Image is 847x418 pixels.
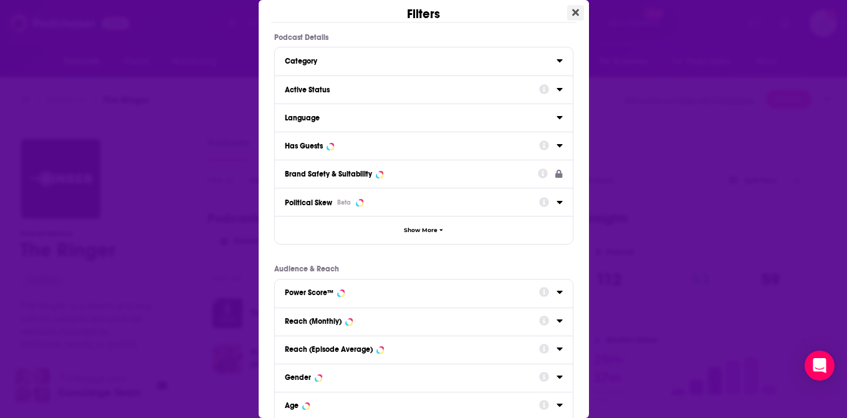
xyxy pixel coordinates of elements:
div: Language [285,114,548,122]
button: Show More [275,216,573,244]
button: Brand Safety & Suitability [285,165,538,181]
div: Age [285,401,299,410]
button: Category [285,52,557,68]
p: Audience & Reach [274,265,573,273]
button: Reach (Monthly) [285,313,539,329]
div: Has Guests [285,142,323,150]
div: Gender [285,373,311,382]
button: Power Score™ [285,284,539,300]
button: Language [285,109,557,125]
a: Brand Safety & Suitability [285,165,563,181]
div: Category [285,57,548,66]
button: Close [567,5,584,21]
span: Show More [404,227,438,234]
button: Age [285,397,539,413]
button: Active Status [285,81,539,97]
p: Podcast Details [274,33,573,42]
div: Open Intercom Messenger [805,351,835,381]
button: Gender [285,369,539,385]
div: Beta [337,198,351,207]
div: Reach (Monthly) [285,317,342,326]
button: Has Guests [285,137,539,153]
div: Brand Safety & Suitability [285,170,372,178]
span: Political Skew [285,198,332,207]
div: Power Score™ [285,288,333,297]
button: Reach (Episode Average) [285,341,539,357]
div: Active Status [285,85,531,94]
button: Political SkewBeta [285,193,539,210]
div: Reach (Episode Average) [285,345,373,354]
